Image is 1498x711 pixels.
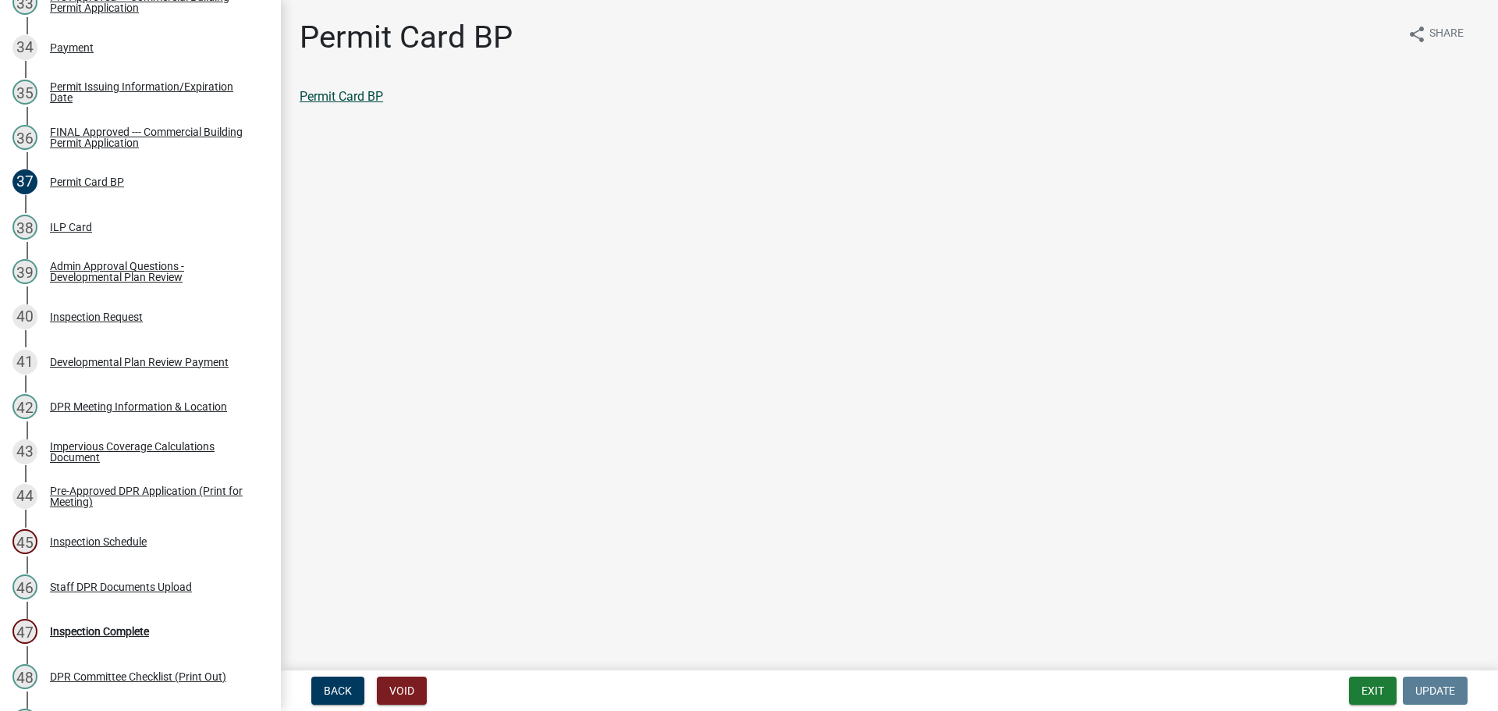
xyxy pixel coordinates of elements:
[12,35,37,60] div: 34
[50,176,124,187] div: Permit Card BP
[50,311,143,322] div: Inspection Request
[50,626,149,637] div: Inspection Complete
[50,261,256,283] div: Admin Approval Questions - Developmental Plan Review
[12,304,37,329] div: 40
[1429,25,1464,44] span: Share
[50,42,94,53] div: Payment
[1415,684,1455,697] span: Update
[1349,677,1397,705] button: Exit
[12,484,37,509] div: 44
[12,439,37,464] div: 43
[377,677,427,705] button: Void
[324,684,352,697] span: Back
[12,80,37,105] div: 35
[311,677,364,705] button: Back
[12,529,37,554] div: 45
[1407,25,1426,44] i: share
[50,126,256,148] div: FINAL Approved --- Commercial Building Permit Application
[50,671,226,682] div: DPR Committee Checklist (Print Out)
[50,536,147,547] div: Inspection Schedule
[50,357,229,368] div: Developmental Plan Review Payment
[12,215,37,240] div: 38
[12,169,37,194] div: 37
[12,259,37,284] div: 39
[1395,19,1476,49] button: shareShare
[12,125,37,150] div: 36
[12,664,37,689] div: 48
[50,581,192,592] div: Staff DPR Documents Upload
[50,222,92,233] div: ILP Card
[12,619,37,644] div: 47
[50,81,256,103] div: Permit Issuing Information/Expiration Date
[12,394,37,419] div: 42
[1403,677,1468,705] button: Update
[300,19,513,56] h1: Permit Card BP
[300,89,383,104] a: Permit Card BP
[50,441,256,463] div: Impervious Coverage Calculations Document
[50,401,227,412] div: DPR Meeting Information & Location
[12,350,37,375] div: 41
[50,485,256,507] div: Pre-Approved DPR Application (Print for Meeting)
[12,574,37,599] div: 46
